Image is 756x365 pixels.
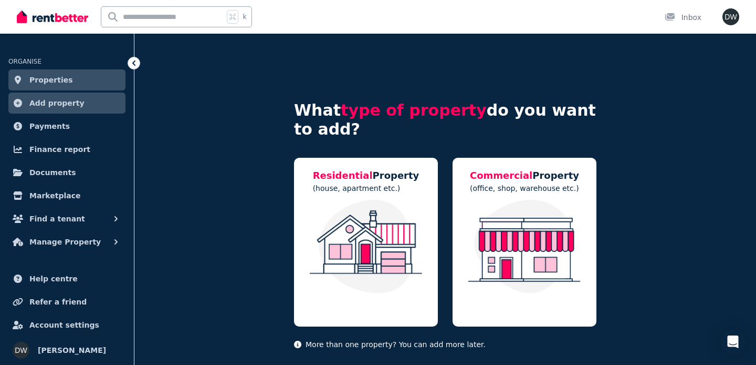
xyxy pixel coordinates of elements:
[720,329,745,354] div: Open Intercom Messenger
[8,93,125,114] a: Add property
[8,185,125,206] a: Marketplace
[722,8,739,25] img: Dr Munib Waters
[29,166,76,179] span: Documents
[8,116,125,137] a: Payments
[470,170,532,181] span: Commercial
[29,236,101,248] span: Manage Property
[8,291,125,312] a: Refer a friend
[29,143,90,156] span: Finance report
[463,200,586,293] img: Commercial Property
[29,296,87,308] span: Refer a friend
[341,101,487,119] span: type of property
[17,9,88,25] img: RentBetter
[29,97,85,109] span: Add property
[8,268,125,289] a: Help centre
[13,342,29,359] img: Dr Munib Waters
[8,58,41,65] span: ORGANISE
[8,231,125,252] button: Manage Property
[8,162,125,183] a: Documents
[8,69,125,90] a: Properties
[38,344,106,357] span: [PERSON_NAME]
[8,208,125,229] button: Find a tenant
[470,183,579,194] p: (office, shop, warehouse etc.)
[29,272,78,285] span: Help centre
[470,168,579,183] h5: Property
[8,315,125,336] a: Account settings
[294,101,596,139] h4: What do you want to add?
[29,319,99,331] span: Account settings
[243,13,246,21] span: k
[313,170,373,181] span: Residential
[29,74,73,86] span: Properties
[29,120,70,133] span: Payments
[313,168,419,183] h5: Property
[29,212,85,225] span: Find a tenant
[29,189,80,202] span: Marketplace
[8,139,125,160] a: Finance report
[304,200,427,293] img: Residential Property
[294,339,596,350] p: More than one property? You can add more later.
[313,183,419,194] p: (house, apartment etc.)
[665,12,701,23] div: Inbox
